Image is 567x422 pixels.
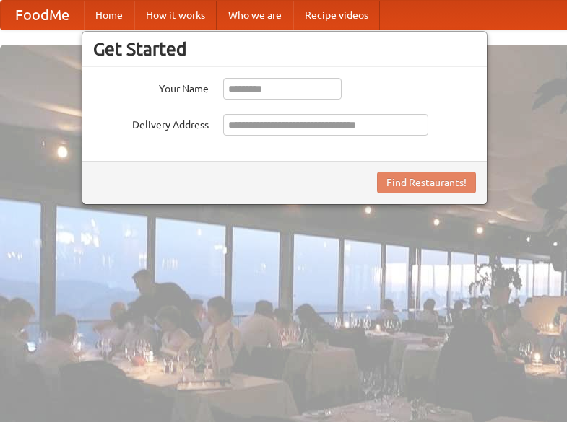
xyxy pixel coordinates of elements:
[134,1,217,30] a: How it works
[93,38,476,60] h3: Get Started
[217,1,293,30] a: Who we are
[93,78,209,96] label: Your Name
[1,1,84,30] a: FoodMe
[84,1,134,30] a: Home
[377,172,476,193] button: Find Restaurants!
[293,1,380,30] a: Recipe videos
[93,114,209,132] label: Delivery Address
